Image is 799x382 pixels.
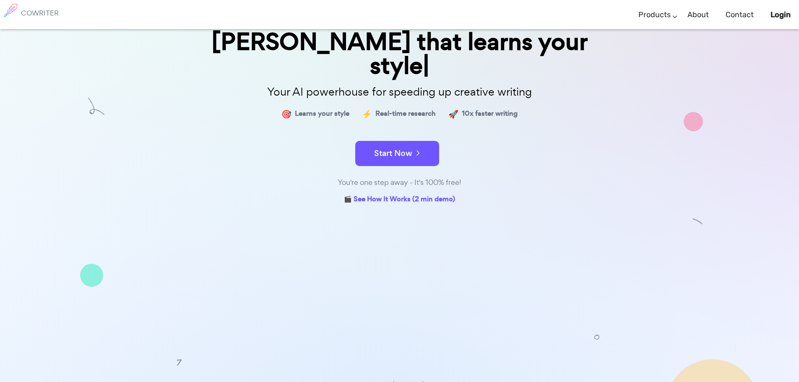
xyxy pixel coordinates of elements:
a: Contact [726,3,754,27]
div: You're one step away - It's 100% free! [190,177,609,189]
img: shape [594,335,599,340]
span: Learns your style [295,108,349,120]
b: Login [770,10,791,19]
a: 🎬 See How It Works (2 min demo) [344,193,455,206]
span: 10x faster writing [462,108,518,120]
img: shape [692,216,703,227]
button: Start Now [355,141,439,166]
span: 🎯 [281,108,291,120]
a: Products [638,3,671,27]
img: shape [176,358,183,366]
h6: COWRITER [21,9,59,17]
img: shape [80,264,103,287]
span: 🚀 [448,108,458,120]
p: Your AI powerhouse for speeding up creative writing [190,83,609,101]
a: About [687,3,709,27]
img: shape [88,98,104,115]
div: Write 10x faster with [PERSON_NAME] that learns your style [190,6,609,78]
img: shape [684,112,703,131]
span: ⚡ [362,108,372,120]
a: Login [770,3,791,27]
span: Real-time research [375,108,436,120]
